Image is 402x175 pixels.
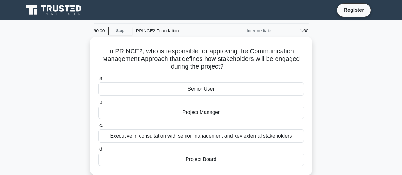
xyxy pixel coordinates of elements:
[98,47,305,71] h5: In PRINCE2, who is responsible for approving the Communication Management Approach that defines h...
[220,24,275,37] div: Intermediate
[98,129,304,143] div: Executive in consultation with senior management and key external stakeholders
[90,24,108,37] div: 60:00
[99,146,104,151] span: d.
[98,82,304,96] div: Senior User
[108,27,132,35] a: Stop
[132,24,220,37] div: PRINCE2 Foundation
[99,76,104,81] span: a.
[99,99,104,104] span: b.
[340,6,368,14] a: Register
[98,153,304,166] div: Project Board
[99,123,103,128] span: c.
[275,24,312,37] div: 1/60
[98,106,304,119] div: Project Manager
